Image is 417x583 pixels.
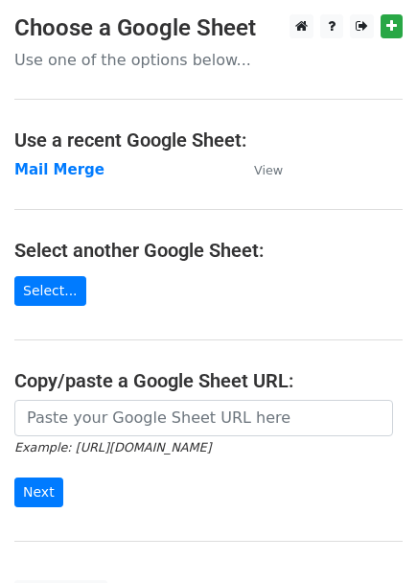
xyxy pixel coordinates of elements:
[14,400,393,436] input: Paste your Google Sheet URL here
[14,14,403,42] h3: Choose a Google Sheet
[14,239,403,262] h4: Select another Google Sheet:
[14,276,86,306] a: Select...
[14,50,403,70] p: Use one of the options below...
[14,161,104,178] a: Mail Merge
[14,440,211,455] small: Example: [URL][DOMAIN_NAME]
[235,161,283,178] a: View
[254,163,283,177] small: View
[14,369,403,392] h4: Copy/paste a Google Sheet URL:
[14,478,63,507] input: Next
[14,128,403,152] h4: Use a recent Google Sheet:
